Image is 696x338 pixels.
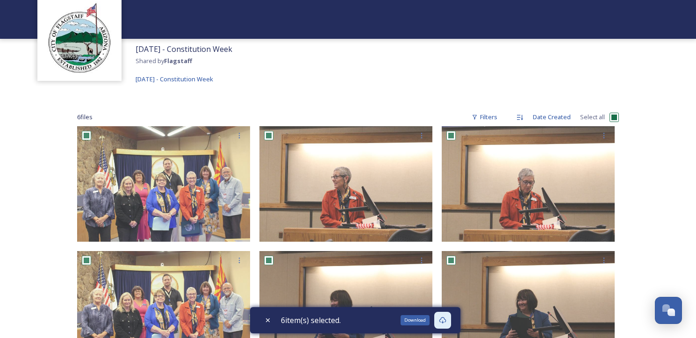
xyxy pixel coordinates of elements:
[580,113,605,122] span: Select all
[401,315,430,325] div: Download
[164,57,192,65] strong: Flagstaff
[77,126,250,242] img: IMG_6587.jpeg
[136,57,192,65] span: Shared by
[77,113,93,122] span: 6 file s
[655,297,682,324] button: Open Chat
[136,75,213,83] span: [DATE] - Constitution Week
[136,73,213,85] a: [DATE] - Constitution Week
[136,44,232,54] span: [DATE] - Constitution Week
[259,126,432,242] img: IMG_6593.jpeg
[528,108,575,126] div: Date Created
[467,108,502,126] div: Filters
[442,126,615,242] img: IMG_6594.jpeg
[281,315,341,326] span: 6 item(s) selected.
[42,1,117,76] img: images%20%282%29.jpeg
